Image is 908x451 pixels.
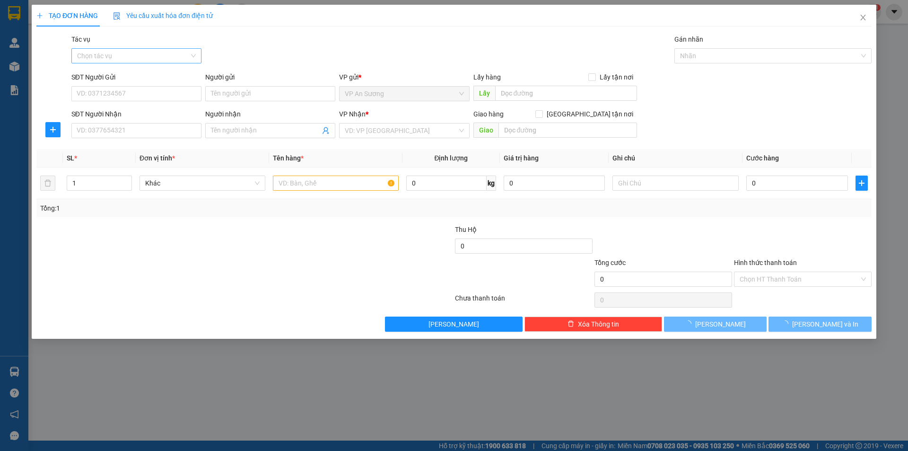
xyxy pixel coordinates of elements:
[495,86,637,101] input: Dọc đường
[323,127,330,134] span: user-add
[340,110,366,118] span: VP Nhận
[850,5,876,31] button: Close
[429,319,480,329] span: [PERSON_NAME]
[498,123,637,138] input: Dọc đường
[205,72,335,82] div: Người gửi
[46,126,60,133] span: plus
[578,319,619,329] span: Xóa Thông tin
[856,179,867,187] span: plus
[385,317,523,332] button: [PERSON_NAME]
[40,203,350,213] div: Tổng: 1
[504,176,605,191] input: 0
[113,12,121,20] img: icon
[140,154,175,162] span: Đơn vị tính
[205,109,335,119] div: Người nhận
[40,176,55,191] button: delete
[856,176,868,191] button: plus
[685,320,696,327] span: loading
[36,12,98,19] span: TẠO ĐƠN HÀNG
[594,259,626,266] span: Tổng cước
[71,109,201,119] div: SĐT Người Nhận
[613,176,739,191] input: Ghi Chú
[473,123,498,138] span: Giao
[455,226,477,233] span: Thu Hộ
[674,35,703,43] label: Gán nhãn
[782,320,792,327] span: loading
[609,149,742,168] th: Ghi chú
[746,154,779,162] span: Cước hàng
[859,14,867,21] span: close
[734,259,797,266] label: Hình thức thanh toán
[769,317,872,332] button: [PERSON_NAME] và In
[273,154,304,162] span: Tên hàng
[113,12,213,19] span: Yêu cầu xuất hóa đơn điện tử
[345,87,464,101] span: VP An Sương
[145,176,260,190] span: Khác
[504,154,539,162] span: Giá trị hàng
[67,154,74,162] span: SL
[473,86,495,101] span: Lấy
[567,320,574,328] span: delete
[543,109,637,119] span: [GEOGRAPHIC_DATA] tận nơi
[487,176,496,191] span: kg
[473,110,504,118] span: Giao hàng
[525,317,663,332] button: deleteXóa Thông tin
[435,154,468,162] span: Định lượng
[473,73,501,81] span: Lấy hàng
[273,176,399,191] input: VD: Bàn, Ghế
[71,35,90,43] label: Tác vụ
[792,319,858,329] span: [PERSON_NAME] và In
[596,72,637,82] span: Lấy tận nơi
[36,12,43,19] span: plus
[696,319,746,329] span: [PERSON_NAME]
[71,72,201,82] div: SĐT Người Gửi
[45,122,61,137] button: plus
[340,72,470,82] div: VP gửi
[454,293,594,310] div: Chưa thanh toán
[664,317,767,332] button: [PERSON_NAME]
